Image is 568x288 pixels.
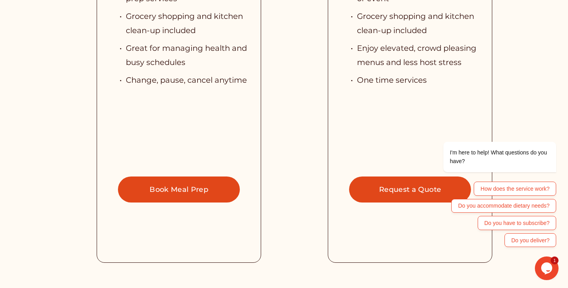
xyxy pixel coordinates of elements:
[357,73,479,87] p: One time services
[418,71,560,253] iframe: chat widget
[126,9,248,37] p: Grocery shopping and kitchen clean-up included
[349,177,471,202] a: Request a Quote
[126,73,248,87] p: Change, pause, cancel anytime
[357,9,479,37] p: Grocery shopping and kitchen clean-up included
[118,177,240,202] a: Book Meal Prep
[535,256,560,280] iframe: chat widget
[357,41,479,69] p: Enjoy elevated, crowd pleasing menus and less host stress
[126,41,248,69] p: Great for managing health and busy schedules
